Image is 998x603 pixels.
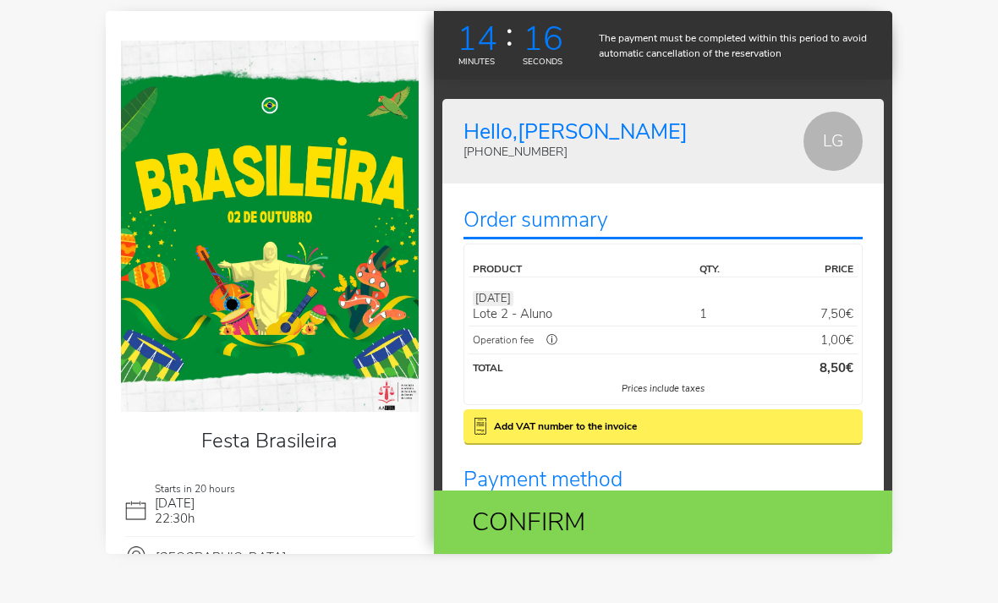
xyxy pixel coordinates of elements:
[463,464,864,499] p: Payment method
[695,307,760,321] p: 1
[473,261,692,277] p: Product
[121,41,419,412] img: 96531dda3d634d17aea5d9ed72761847.webp
[463,122,688,143] p: Hello,
[473,332,534,348] p: Operation fee
[510,14,576,47] div: 16
[760,307,853,321] p: 7,50€
[444,56,510,69] div: MINUTES
[510,56,576,69] div: SECONDS
[820,359,846,376] span: 8,50
[156,549,286,566] span: [GEOGRAPHIC_DATA]
[699,261,756,277] p: qty.
[434,491,893,554] button: Confirm
[473,360,756,376] p: Total
[810,118,856,164] p: LG
[155,483,235,495] span: Starts in 20 hours
[463,144,568,160] span: [PHONE_NUMBER]
[494,419,637,434] b: Add VAT number to the invoice
[534,329,571,354] button: ⓘ
[473,291,513,306] span: [DATE]
[599,30,880,61] p: The payment must be completed within this period to avoid automatic cancellation of the reservation
[463,205,864,239] p: Order summary
[481,382,846,397] p: Prices include taxes
[534,332,571,349] div: ⓘ
[765,359,853,378] p: €
[765,261,853,277] p: Price
[820,332,846,348] span: 1,00
[155,495,195,527] span: [DATE] 22:30h
[760,331,853,350] p: €
[518,118,688,146] span: [PERSON_NAME]
[129,429,410,453] h4: Festa Brasileira
[444,14,510,47] div: 14
[459,503,732,541] div: Confirm
[463,409,864,443] button: Add VAT number to the invoice
[473,307,692,321] p: Lote 2 - Aluno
